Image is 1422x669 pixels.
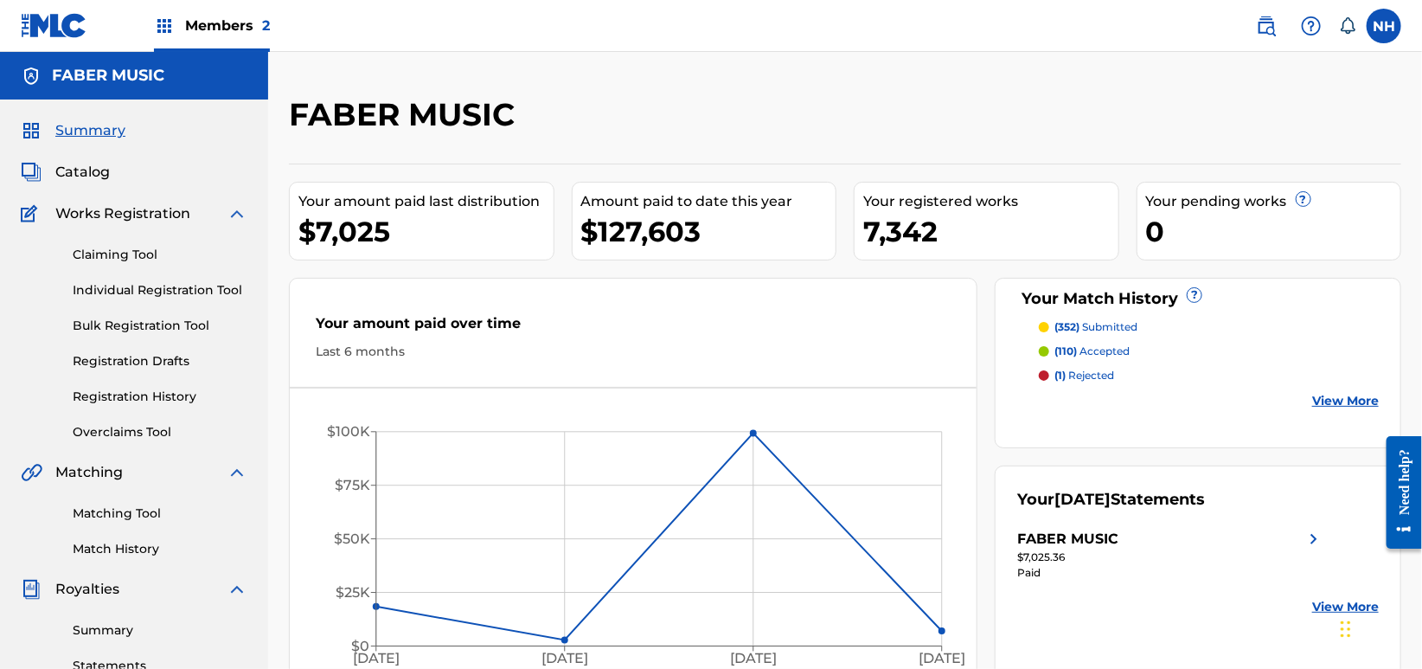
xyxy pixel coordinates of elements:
a: SummarySummary [21,120,125,141]
a: Claiming Tool [73,246,247,264]
img: expand [227,579,247,600]
div: User Menu [1367,9,1401,43]
tspan: $50K [334,531,370,548]
tspan: $100K [327,424,370,441]
a: Public Search [1249,9,1284,43]
div: Your Match History [1017,287,1379,311]
img: Catalog [21,162,42,183]
a: (352) submitted [1039,319,1379,335]
a: Overclaims Tool [73,423,247,441]
tspan: [DATE] [353,650,400,666]
a: View More [1312,598,1379,616]
tspan: $75K [335,478,370,494]
div: Your amount paid over time [316,313,951,343]
span: Matching [55,462,123,483]
div: Amount paid to date this year [581,191,836,212]
iframe: Chat Widget [1336,586,1422,669]
img: Royalties [21,579,42,600]
tspan: $25K [336,584,370,601]
div: Last 6 months [316,343,951,361]
h5: FABER MUSIC [52,66,164,86]
iframe: Resource Center [1374,423,1422,563]
div: Your registered works [863,191,1118,212]
h2: FABER MUSIC [289,95,523,134]
a: CatalogCatalog [21,162,110,183]
span: Catalog [55,162,110,183]
div: $7,025.36 [1017,550,1324,565]
img: MLC Logo [21,13,87,38]
a: Summary [73,621,247,640]
div: $127,603 [581,212,836,251]
img: expand [227,462,247,483]
tspan: [DATE] [730,650,777,666]
a: Registration History [73,388,247,406]
tspan: $0 [351,638,369,654]
p: submitted [1054,319,1137,335]
img: Top Rightsholders [154,16,175,36]
span: Summary [55,120,125,141]
span: Works Registration [55,203,190,224]
span: (110) [1054,344,1077,357]
span: Royalties [55,579,119,600]
span: (1) [1054,369,1066,382]
div: Drag [1341,603,1351,655]
img: Summary [21,120,42,141]
div: Notifications [1339,17,1356,35]
img: Accounts [21,66,42,87]
p: rejected [1054,368,1114,383]
img: expand [227,203,247,224]
p: accepted [1054,344,1130,359]
a: Individual Registration Tool [73,281,247,299]
div: Your pending works [1146,191,1401,212]
div: Your amount paid last distribution [298,191,554,212]
span: 2 [262,17,270,34]
img: right chevron icon [1303,529,1324,550]
tspan: [DATE] [919,650,965,666]
div: 0 [1146,212,1401,251]
div: 7,342 [863,212,1118,251]
a: Bulk Registration Tool [73,317,247,335]
div: FABER MUSIC [1017,529,1118,550]
div: Paid [1017,565,1324,581]
a: Match History [73,540,247,558]
img: help [1301,16,1322,36]
a: View More [1312,392,1379,410]
span: ? [1297,192,1310,206]
a: (1) rejected [1039,368,1379,383]
tspan: [DATE] [541,650,588,666]
img: Works Registration [21,203,43,224]
a: Matching Tool [73,505,247,523]
span: Members [185,16,270,35]
div: $7,025 [298,212,554,251]
div: Your Statements [1017,488,1205,511]
span: ? [1188,288,1201,302]
a: Registration Drafts [73,352,247,370]
div: Help [1294,9,1329,43]
span: (352) [1054,320,1079,333]
span: [DATE] [1054,490,1111,509]
img: Matching [21,462,42,483]
a: FABER MUSICright chevron icon$7,025.36Paid [1017,529,1324,581]
img: search [1256,16,1277,36]
a: (110) accepted [1039,344,1379,359]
